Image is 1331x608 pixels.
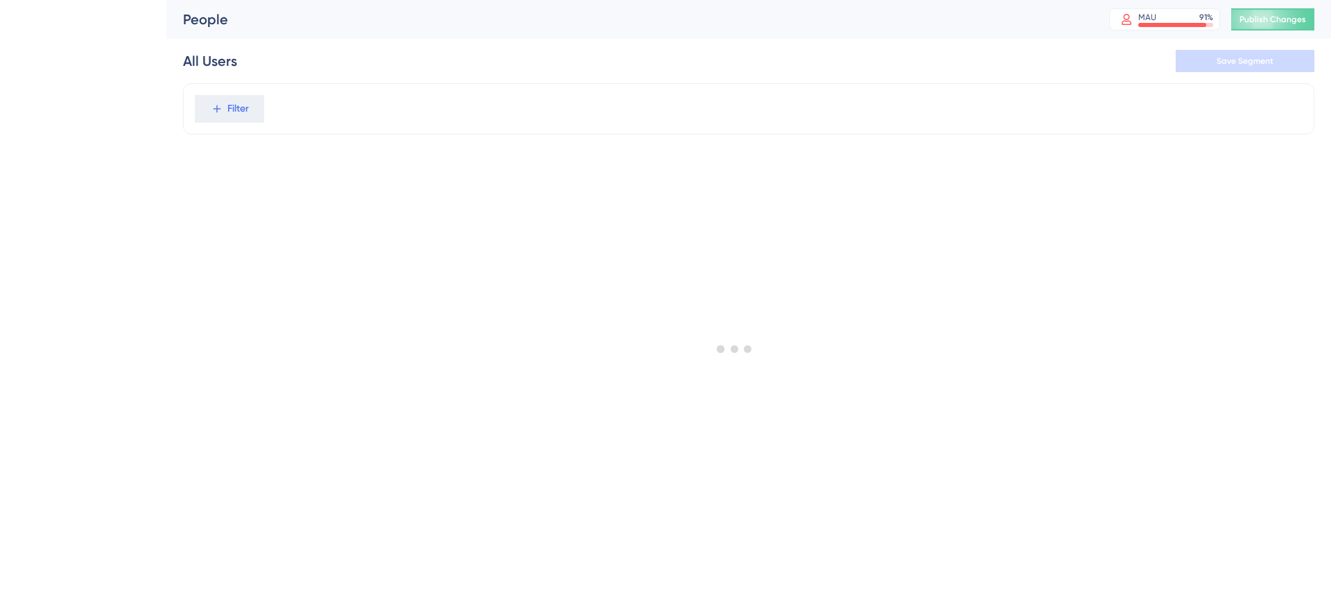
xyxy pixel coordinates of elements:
[1217,55,1273,67] span: Save Segment
[1231,8,1314,31] button: Publish Changes
[183,10,1075,29] div: People
[1239,14,1306,25] span: Publish Changes
[183,51,237,71] div: All Users
[1138,12,1156,23] div: MAU
[1176,50,1314,72] button: Save Segment
[1199,12,1213,23] div: 91 %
